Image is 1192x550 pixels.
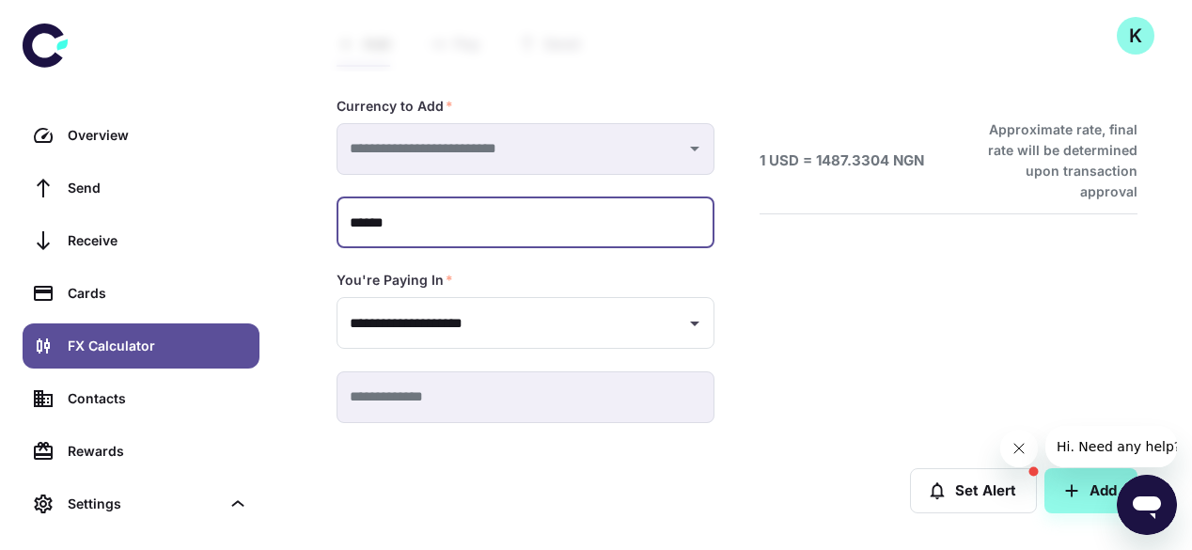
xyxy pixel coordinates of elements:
[910,468,1037,513] button: Set Alert
[68,230,248,251] div: Receive
[68,336,248,356] div: FX Calculator
[760,150,924,172] h6: 1 USD = 1487.3304 NGN
[68,441,248,462] div: Rewards
[337,97,453,116] label: Currency to Add
[1045,426,1177,467] iframe: Message from company
[23,271,259,316] a: Cards
[68,283,248,304] div: Cards
[23,218,259,263] a: Receive
[1117,475,1177,535] iframe: Button to launch messaging window
[1000,430,1038,467] iframe: Close message
[23,481,259,526] div: Settings
[23,113,259,158] a: Overview
[23,376,259,421] a: Contacts
[23,429,259,474] a: Rewards
[1044,468,1137,513] button: Add
[1117,17,1154,55] button: K
[68,178,248,198] div: Send
[68,494,220,514] div: Settings
[68,125,248,146] div: Overview
[23,165,259,211] a: Send
[967,119,1137,202] h6: Approximate rate, final rate will be determined upon transaction approval
[68,388,248,409] div: Contacts
[11,13,135,28] span: Hi. Need any help?
[337,271,453,290] label: You're Paying In
[23,323,259,369] a: FX Calculator
[682,310,708,337] button: Open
